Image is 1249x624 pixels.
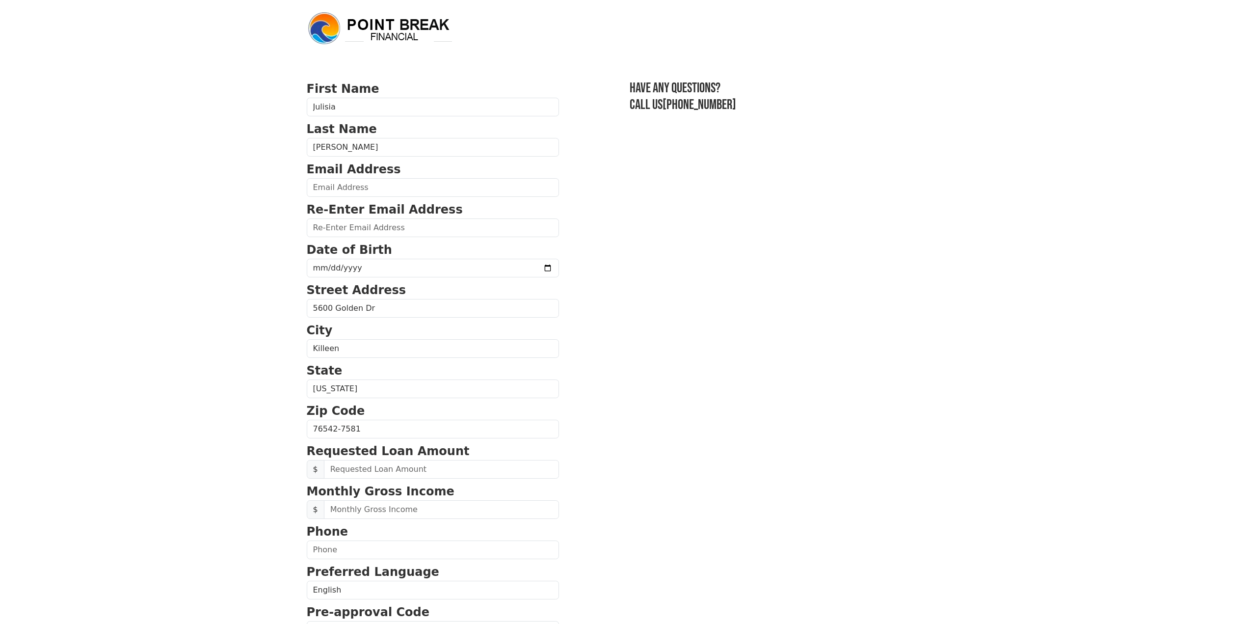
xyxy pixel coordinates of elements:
h3: Have any questions? [630,80,943,97]
span: $ [307,500,324,519]
input: City [307,339,559,358]
input: Last Name [307,138,559,157]
input: Email Address [307,178,559,197]
strong: Date of Birth [307,243,392,257]
input: Re-Enter Email Address [307,218,559,237]
strong: Last Name [307,122,377,136]
strong: Requested Loan Amount [307,444,470,458]
img: logo.png [307,11,454,46]
input: Monthly Gross Income [324,500,559,519]
strong: Pre-approval Code [307,605,430,619]
strong: State [307,364,343,378]
strong: City [307,324,333,337]
a: [PHONE_NUMBER] [663,97,736,113]
strong: First Name [307,82,379,96]
strong: Street Address [307,283,406,297]
strong: Email Address [307,163,401,176]
input: Phone [307,541,559,559]
input: Street Address [307,299,559,318]
input: Requested Loan Amount [324,460,559,479]
p: Monthly Gross Income [307,483,559,500]
input: First Name [307,98,559,116]
h3: Call us [630,97,943,113]
strong: Preferred Language [307,565,439,579]
strong: Re-Enter Email Address [307,203,463,217]
strong: Phone [307,525,348,539]
input: Zip Code [307,420,559,438]
strong: Zip Code [307,404,365,418]
span: $ [307,460,324,479]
